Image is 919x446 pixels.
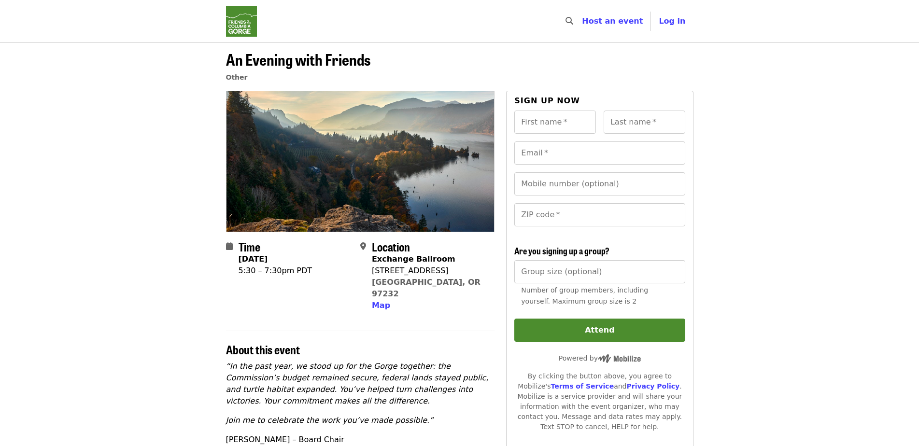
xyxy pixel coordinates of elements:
span: Powered by [559,354,641,362]
div: [STREET_ADDRESS] [372,265,487,277]
a: Terms of Service [551,382,614,390]
input: Last name [604,111,685,134]
input: [object Object] [514,260,685,283]
a: [GEOGRAPHIC_DATA], OR 97232 [372,278,481,298]
button: Attend [514,319,685,342]
span: Location [372,238,410,255]
input: Search [579,10,587,33]
div: 5:30 – 7:30pm PDT [239,265,312,277]
input: ZIP code [514,203,685,226]
button: Map [372,300,390,311]
i: map-marker-alt icon [360,242,366,251]
img: An Evening with Friends organized by Friends Of The Columbia Gorge [226,91,495,231]
span: Sign up now [514,96,580,105]
em: “In the past year, we stood up for the Gorge together: the Commission’s budget remained secure, f... [226,362,489,405]
input: Email [514,141,685,165]
a: Privacy Policy [626,382,679,390]
span: Map [372,301,390,310]
span: Are you signing up a group? [514,244,609,257]
strong: Exchange Ballroom [372,254,455,264]
span: Log in [659,16,685,26]
span: Time [239,238,260,255]
a: Host an event [582,16,643,26]
span: About this event [226,341,300,358]
button: Log in [651,12,693,31]
img: Powered by Mobilize [598,354,641,363]
input: First name [514,111,596,134]
input: Mobile number (optional) [514,172,685,195]
span: An Evening with Friends [226,48,370,70]
div: By clicking the button above, you agree to Mobilize's and . Mobilize is a service provider and wi... [514,371,685,432]
a: Other [226,73,248,81]
i: search icon [566,16,573,26]
i: calendar icon [226,242,233,251]
p: [PERSON_NAME] – Board Chair [226,434,495,446]
em: Join me to celebrate the work you’ve made possible.” [226,416,434,425]
span: Number of group members, including yourself. Maximum group size is 2 [521,286,648,305]
strong: [DATE] [239,254,268,264]
img: Friends Of The Columbia Gorge - Home [226,6,257,37]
